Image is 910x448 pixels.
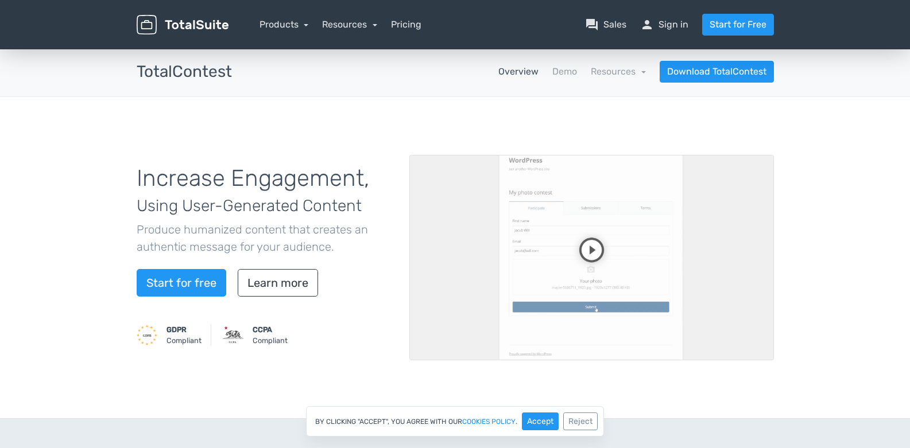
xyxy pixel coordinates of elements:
[552,65,577,79] a: Demo
[391,18,421,32] a: Pricing
[137,166,392,216] h1: Increase Engagement,
[585,18,599,32] span: question_answer
[702,14,774,36] a: Start for Free
[137,63,232,81] h3: TotalContest
[137,196,362,215] span: Using User-Generated Content
[306,406,604,437] div: By clicking "Accept", you agree with our .
[585,18,626,32] a: question_answerSales
[253,325,272,334] strong: CCPA
[223,325,243,345] img: CCPA
[253,324,288,346] small: Compliant
[260,19,309,30] a: Products
[137,325,157,345] img: GDPR
[498,65,539,79] a: Overview
[166,324,202,346] small: Compliant
[591,66,646,77] a: Resources
[137,15,229,35] img: TotalSuite for WordPress
[238,269,318,297] a: Learn more
[563,412,598,430] button: Reject
[522,412,559,430] button: Accept
[137,221,392,255] p: Produce humanized content that creates an authentic message for your audience.
[166,325,187,334] strong: GDPR
[322,19,377,30] a: Resources
[640,18,654,32] span: person
[640,18,688,32] a: personSign in
[660,61,774,83] a: Download TotalContest
[462,418,516,425] a: cookies policy
[137,269,226,297] a: Start for free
